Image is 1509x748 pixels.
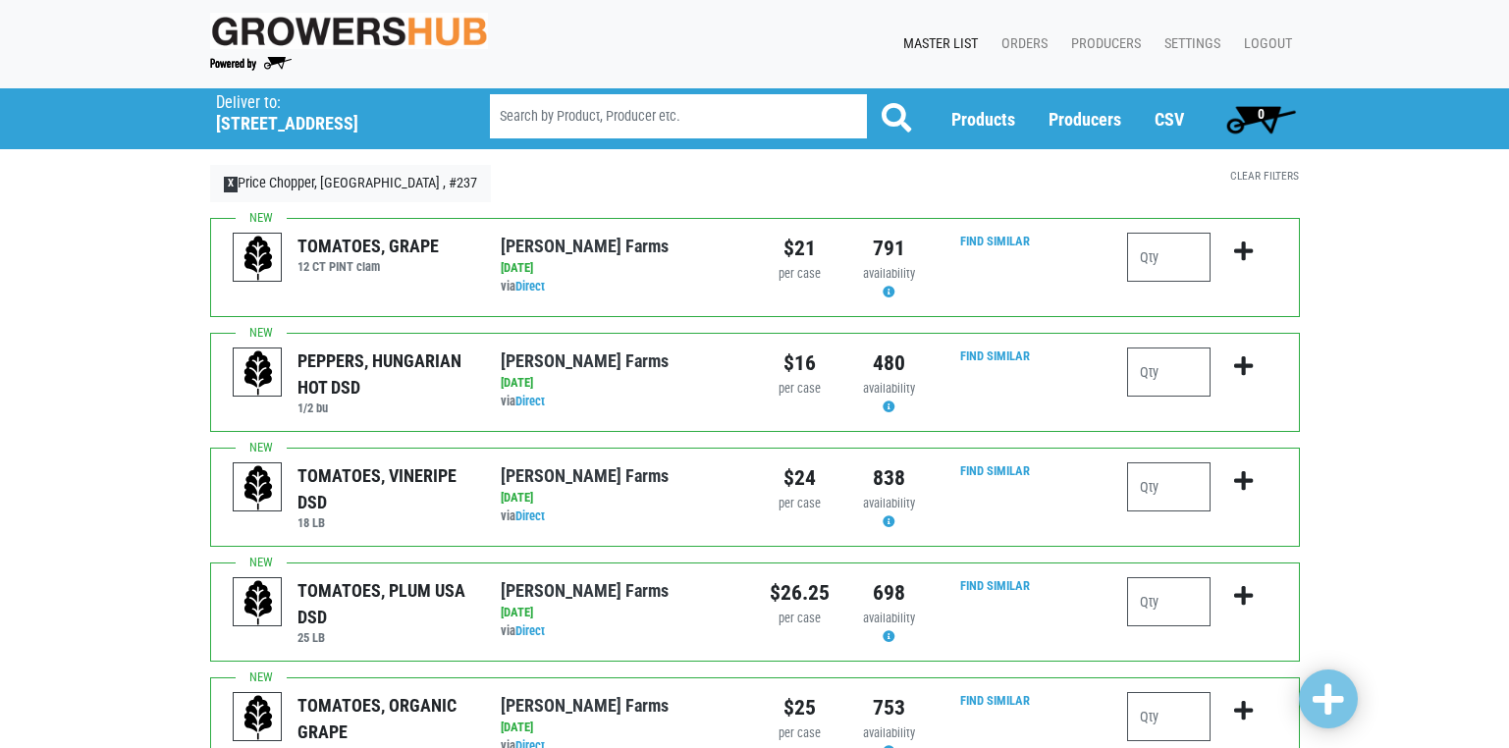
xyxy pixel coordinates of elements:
div: [DATE] [501,259,739,278]
a: [PERSON_NAME] Farms [501,465,669,486]
input: Qty [1127,233,1211,282]
div: per case [770,495,830,513]
div: per case [770,610,830,628]
span: Price Chopper, Binghamton , #237 (10 Glenwood Ave, Binghamton, NY 13905, USA) [216,88,455,134]
div: TOMATOES, PLUM USA DSD [297,577,471,630]
a: Products [951,109,1015,130]
div: via [501,278,739,296]
div: [DATE] [501,489,739,508]
input: Qty [1127,692,1211,741]
div: $24 [770,462,830,494]
h6: 1/2 bu [297,401,471,415]
div: 791 [859,233,919,264]
a: Direct [515,394,545,408]
img: placeholder-variety-43d6402dacf2d531de610a020419775a.svg [234,234,283,283]
div: $26.25 [770,577,830,609]
input: Qty [1127,347,1211,397]
img: placeholder-variety-43d6402dacf2d531de610a020419775a.svg [234,693,283,742]
div: 753 [859,692,919,723]
div: $16 [770,347,830,379]
span: availability [863,381,915,396]
a: Direct [515,279,545,294]
a: Find Similar [960,693,1030,708]
div: via [501,622,739,641]
a: [PERSON_NAME] Farms [501,695,669,716]
div: [DATE] [501,374,739,393]
div: TOMATOES, GRAPE [297,233,439,259]
a: Find Similar [960,463,1030,478]
a: [PERSON_NAME] Farms [501,350,669,371]
a: Clear Filters [1230,169,1299,183]
img: Powered by Big Wheelbarrow [210,57,292,71]
div: $21 [770,233,830,264]
a: Find Similar [960,578,1030,593]
div: via [501,508,739,526]
div: $25 [770,692,830,723]
a: Settings [1149,26,1228,63]
div: [DATE] [501,719,739,737]
div: PEPPERS, HUNGARIAN HOT DSD [297,347,471,401]
h6: 25 LB [297,630,471,645]
img: placeholder-variety-43d6402dacf2d531de610a020419775a.svg [234,463,283,512]
h6: 18 LB [297,515,471,530]
a: Producers [1049,109,1121,130]
span: availability [863,725,915,740]
a: CSV [1155,109,1184,130]
input: Qty [1127,577,1211,626]
a: Find Similar [960,348,1030,363]
a: Find Similar [960,234,1030,248]
input: Search by Product, Producer etc. [490,94,867,138]
img: original-fc7597fdc6adbb9d0e2ae620e786d1a2.jpg [210,13,489,49]
span: X [224,177,239,192]
img: placeholder-variety-43d6402dacf2d531de610a020419775a.svg [234,578,283,627]
a: Direct [515,623,545,638]
a: XPrice Chopper, [GEOGRAPHIC_DATA] , #237 [210,165,492,202]
div: per case [770,380,830,399]
div: 480 [859,347,919,379]
a: [PERSON_NAME] Farms [501,580,669,601]
span: availability [863,266,915,281]
div: TOMATOES, VINERIPE DSD [297,462,471,515]
img: placeholder-variety-43d6402dacf2d531de610a020419775a.svg [234,348,283,398]
div: per case [770,265,830,284]
div: 698 [859,577,919,609]
div: [DATE] [501,604,739,622]
span: 0 [1258,106,1265,122]
div: per case [770,724,830,743]
a: 0 [1217,99,1305,138]
span: availability [863,611,915,625]
div: via [501,393,739,411]
a: Logout [1228,26,1300,63]
a: [PERSON_NAME] Farms [501,236,669,256]
h5: [STREET_ADDRESS] [216,113,440,134]
div: 838 [859,462,919,494]
p: Deliver to: [216,93,440,113]
span: availability [863,496,915,510]
input: Qty [1127,462,1211,511]
a: Direct [515,508,545,523]
h6: 12 CT PINT clam [297,259,439,274]
a: Master List [888,26,986,63]
a: Producers [1055,26,1149,63]
a: Orders [986,26,1055,63]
